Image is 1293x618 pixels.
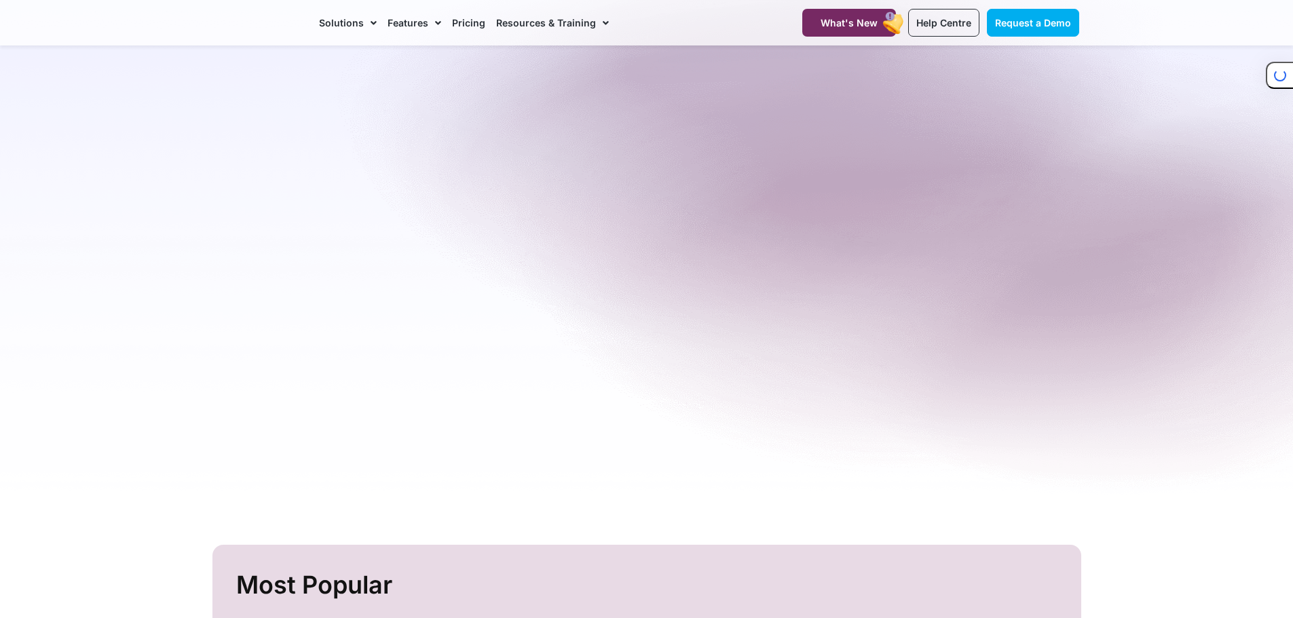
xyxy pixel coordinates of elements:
[821,17,878,28] span: What's New
[908,9,979,37] a: Help Centre
[987,9,1079,37] a: Request a Demo
[916,17,971,28] span: Help Centre
[995,17,1071,28] span: Request a Demo
[802,9,896,37] a: What's New
[214,13,306,33] img: CareMaster Logo
[236,565,1061,605] h2: Most Popular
